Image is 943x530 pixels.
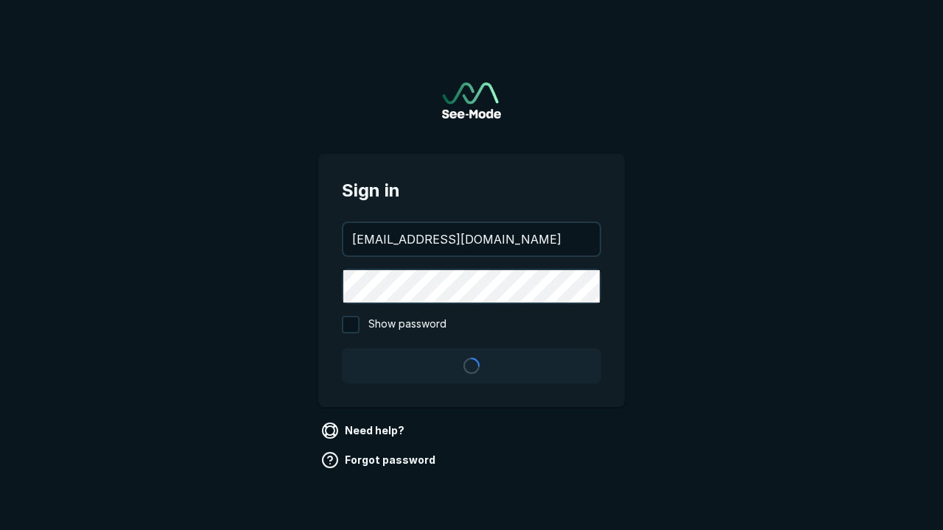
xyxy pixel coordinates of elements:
span: Show password [368,316,446,333]
span: Sign in [342,177,601,204]
img: See-Mode Logo [442,82,501,119]
a: Forgot password [318,448,441,472]
a: Need help? [318,419,410,442]
a: Go to sign in [442,82,501,119]
input: your@email.com [343,223,600,255]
